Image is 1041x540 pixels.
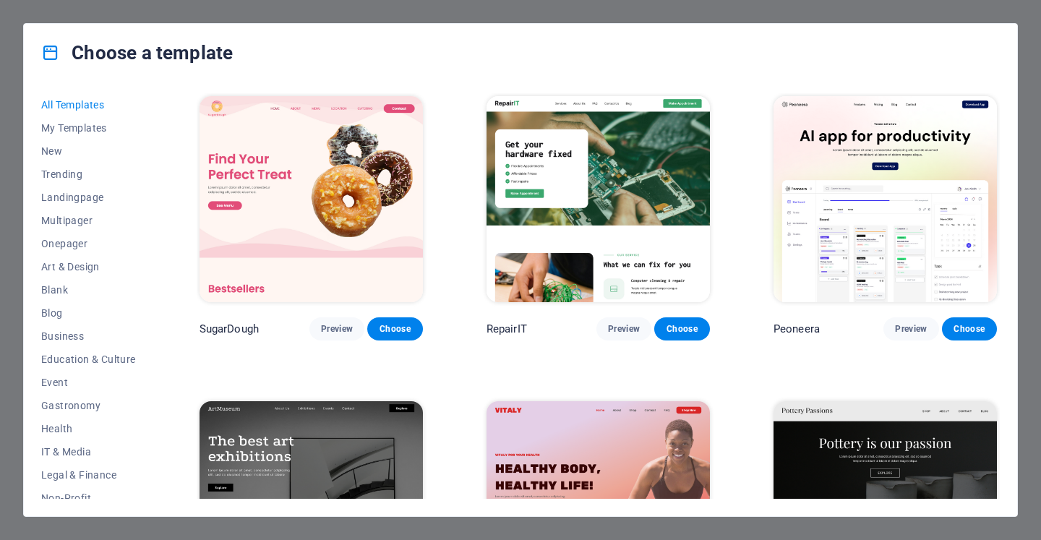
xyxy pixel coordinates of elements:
[41,215,136,226] span: Multipager
[41,145,136,157] span: New
[41,122,136,134] span: My Templates
[41,41,233,64] h4: Choose a template
[41,192,136,203] span: Landingpage
[41,284,136,296] span: Blank
[774,96,997,302] img: Peoneera
[41,330,136,342] span: Business
[41,325,136,348] button: Business
[41,353,136,365] span: Education & Culture
[41,469,136,481] span: Legal & Finance
[41,209,136,232] button: Multipager
[41,348,136,371] button: Education & Culture
[774,322,820,336] p: Peoneera
[379,323,411,335] span: Choose
[41,261,136,273] span: Art & Design
[309,317,364,340] button: Preview
[41,487,136,510] button: Non-Profit
[41,255,136,278] button: Art & Design
[487,96,710,302] img: RepairIT
[367,317,422,340] button: Choose
[200,96,423,302] img: SugarDough
[41,238,136,249] span: Onepager
[895,323,927,335] span: Preview
[41,492,136,504] span: Non-Profit
[41,394,136,417] button: Gastronomy
[41,440,136,463] button: IT & Media
[596,317,651,340] button: Preview
[608,323,640,335] span: Preview
[200,322,259,336] p: SugarDough
[41,301,136,325] button: Blog
[41,371,136,394] button: Event
[41,168,136,180] span: Trending
[883,317,938,340] button: Preview
[41,232,136,255] button: Onepager
[666,323,698,335] span: Choose
[41,186,136,209] button: Landingpage
[41,377,136,388] span: Event
[321,323,353,335] span: Preview
[41,278,136,301] button: Blank
[41,307,136,319] span: Blog
[41,93,136,116] button: All Templates
[41,99,136,111] span: All Templates
[41,163,136,186] button: Trending
[954,323,985,335] span: Choose
[942,317,997,340] button: Choose
[487,322,527,336] p: RepairIT
[41,417,136,440] button: Health
[654,317,709,340] button: Choose
[41,140,136,163] button: New
[41,446,136,458] span: IT & Media
[41,423,136,434] span: Health
[41,116,136,140] button: My Templates
[41,400,136,411] span: Gastronomy
[41,463,136,487] button: Legal & Finance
